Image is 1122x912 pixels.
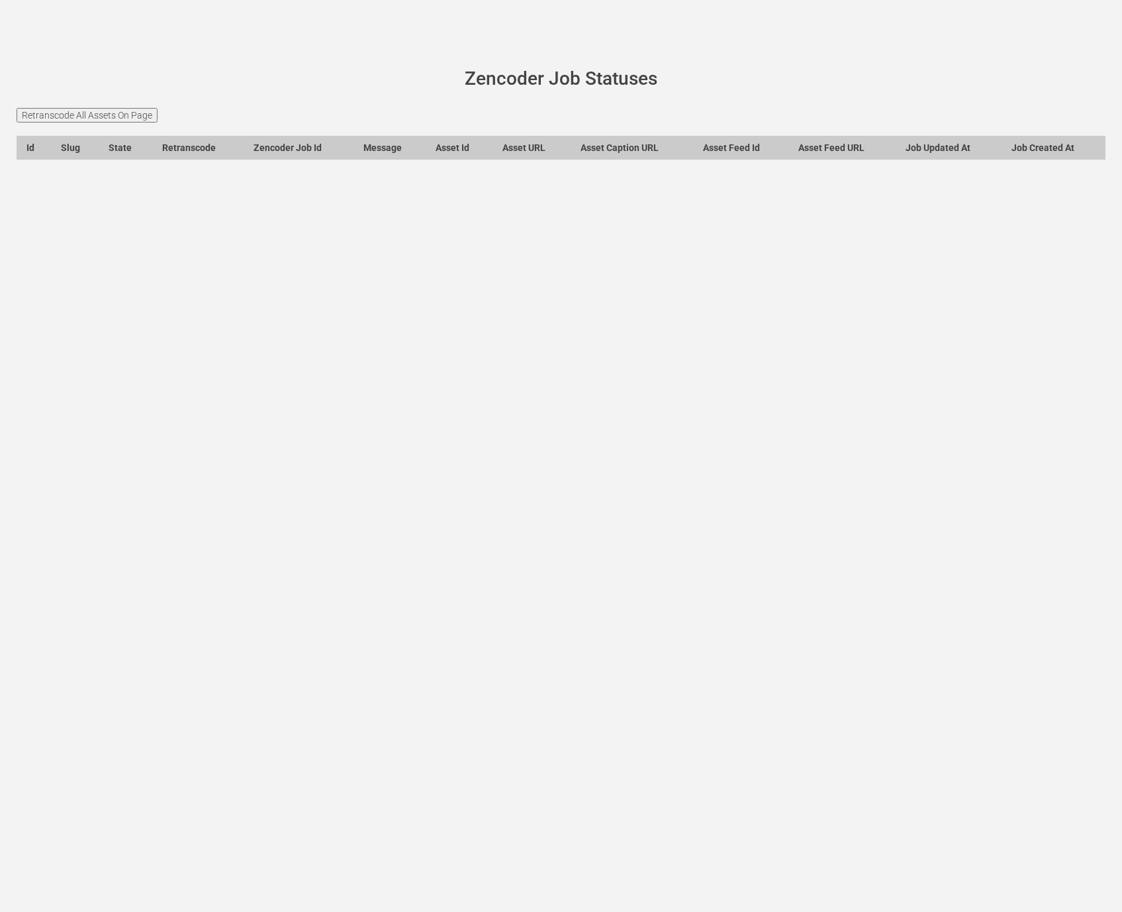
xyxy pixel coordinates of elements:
[354,136,426,159] th: Message
[17,108,158,123] input: Retranscode All Assets On Page
[1002,136,1105,159] th: Job Created At
[152,136,244,159] th: Retranscode
[426,136,493,159] th: Asset Id
[492,136,571,159] th: Asset URL
[693,136,789,159] th: Asset Feed Id
[896,136,1002,159] th: Job Updated At
[789,136,896,159] th: Asset Feed URL
[35,69,1087,89] h1: Zencoder Job Statuses
[51,136,99,159] th: Slug
[571,136,694,159] th: Asset Caption URL
[17,136,52,159] th: Id
[244,136,354,159] th: Zencoder Job Id
[99,136,152,159] th: State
